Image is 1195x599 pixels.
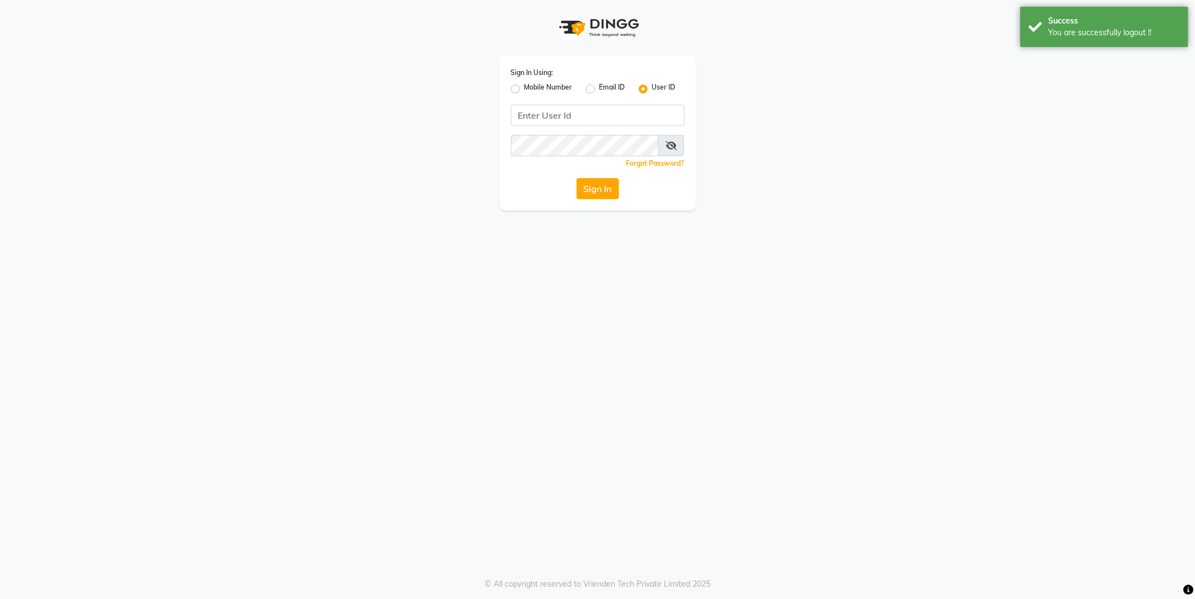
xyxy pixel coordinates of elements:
[1048,15,1180,27] div: Success
[599,82,625,96] label: Email ID
[576,178,619,199] button: Sign In
[553,11,643,44] img: logo1.svg
[524,82,573,96] label: Mobile Number
[1048,27,1180,39] div: You are successfully logout !!
[511,68,554,78] label: Sign In Using:
[511,105,685,126] input: Username
[626,159,685,167] a: Forgot Password?
[511,135,659,156] input: Username
[652,82,676,96] label: User ID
